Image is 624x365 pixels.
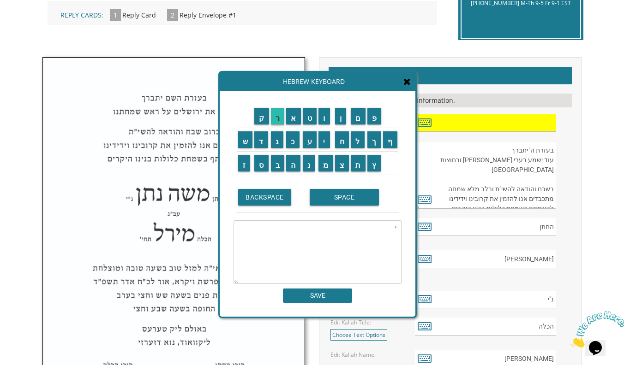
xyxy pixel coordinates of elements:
[110,9,121,21] span: 1
[303,131,317,148] input: ע
[238,189,291,206] input: BACKSPACE
[60,11,103,19] span: Reply Cards:
[303,155,315,171] input: נ
[415,141,556,209] textarea: בעזרת ה' יתברך עוד ישמע בערי [PERSON_NAME] ובחוצות ירושלים קול [PERSON_NAME] ◆ וקול שמחה ◆ קול חת...
[254,131,268,148] input: ד
[330,318,371,326] label: Edit Kallah Title:
[567,307,624,351] iframe: chat widget
[335,108,347,124] input: ן
[310,189,379,206] input: SPACE
[318,108,330,124] input: ו
[330,351,376,359] label: Edit Kallah Name:
[318,131,330,148] input: י
[167,9,178,21] span: 2
[271,131,284,148] input: ג
[271,155,285,171] input: ב
[303,108,317,124] input: ט
[286,131,300,148] input: כ
[238,155,251,171] input: ז
[335,131,349,148] input: ח
[238,131,253,148] input: ש
[383,131,397,148] input: ף
[335,155,349,171] input: צ
[122,11,156,19] span: Reply Card
[254,155,269,171] input: ס
[351,131,365,148] input: ל
[271,108,285,124] input: ר
[286,108,301,124] input: א
[318,155,333,171] input: מ
[286,155,300,171] input: ה
[367,108,382,124] input: פ
[367,155,381,171] input: ץ
[254,108,269,124] input: ק
[180,11,236,19] span: Reply Envelope #1
[329,94,572,107] div: Please fill in your personal information.
[4,4,61,40] img: Chat attention grabber
[330,329,387,341] a: Choose Text Options
[283,288,352,303] input: SAVE
[220,72,415,91] div: Hebrew Keyboard
[351,108,366,124] input: ם
[329,67,572,84] h2: Customizations
[367,131,381,148] input: ך
[351,155,366,171] input: ת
